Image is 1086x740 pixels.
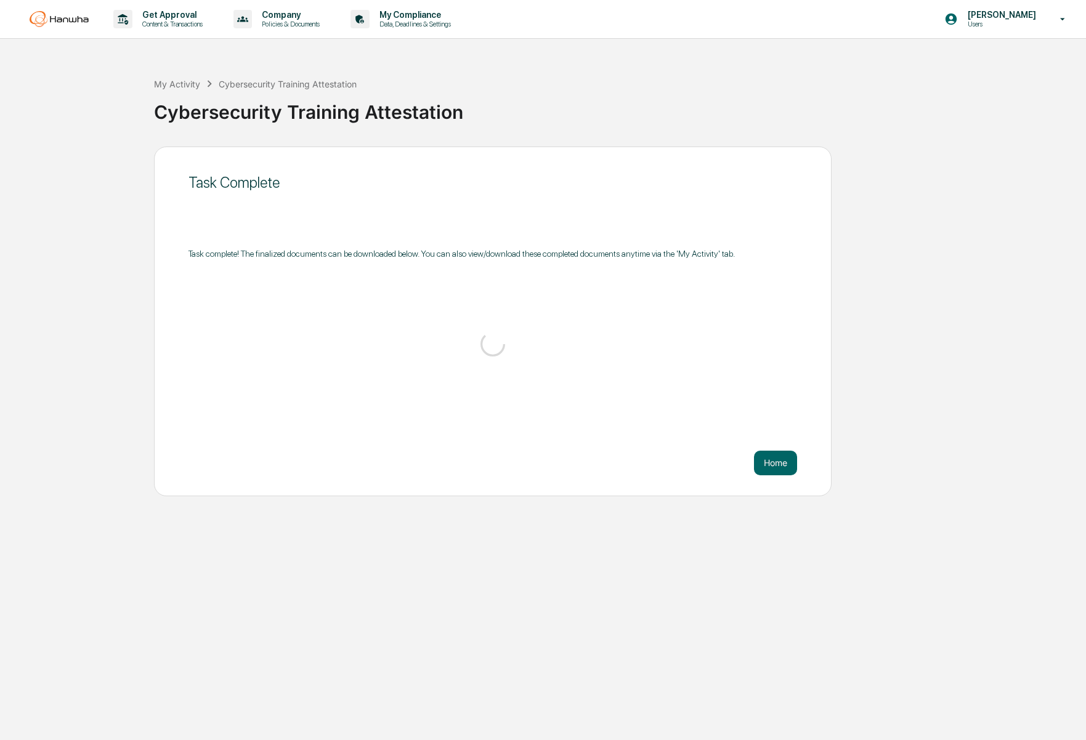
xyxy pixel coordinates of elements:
p: Company [252,10,326,20]
p: [PERSON_NAME] [958,10,1042,20]
p: Data, Deadlines & Settings [370,20,457,28]
div: Task complete! The finalized documents can be downloaded below. You can also view/download these ... [188,249,797,259]
div: Cybersecurity Training Attestation [219,79,357,89]
button: Home [754,451,797,475]
p: Users [958,20,1042,28]
div: Task Complete [188,174,797,191]
div: Cybersecurity Training Attestation [154,91,1080,123]
p: Content & Transactions [132,20,209,28]
div: My Activity [154,79,200,89]
p: My Compliance [370,10,457,20]
p: Policies & Documents [252,20,326,28]
p: Get Approval [132,10,209,20]
img: logo [30,11,89,27]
